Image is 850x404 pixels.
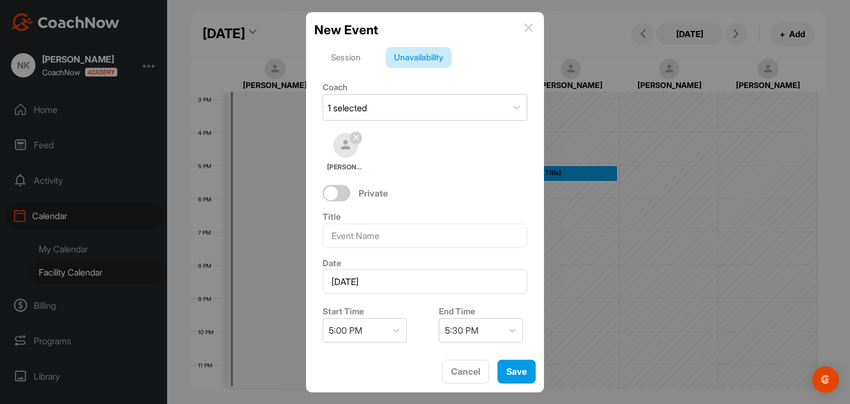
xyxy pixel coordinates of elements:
[323,224,527,248] input: Event Name
[445,324,479,337] div: 5:30 PM
[442,360,489,384] button: Cancel
[359,188,388,199] span: Private
[323,211,341,222] label: Title
[386,47,452,68] div: Unavailability
[327,162,365,172] span: [PERSON_NAME]
[323,82,348,92] label: Coach
[333,133,358,158] img: square_default-ef6cabf814de5a2bf16c804365e32c732080f9872bdf737d349900a9daf73cf9.png
[323,258,341,268] label: Date
[812,366,839,393] div: Open Intercom Messenger
[323,47,369,68] div: Session
[506,366,527,377] span: Save
[497,360,536,384] button: Save
[323,270,527,294] input: Select Date
[451,366,480,377] span: Cancel
[439,306,475,317] label: End Time
[323,306,364,317] label: Start Time
[314,20,378,39] h2: New Event
[328,101,367,115] div: 1 selected
[524,23,533,32] img: info
[329,324,362,337] div: 5:00 PM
